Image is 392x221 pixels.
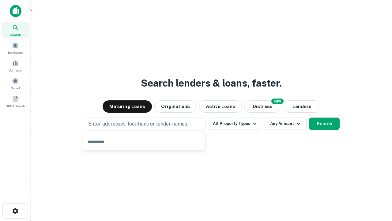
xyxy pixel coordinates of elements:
span: Saved [11,86,20,91]
button: Search [309,118,340,130]
a: SREO Search [2,93,29,110]
p: Enter addresses, locations or lender names [88,120,187,128]
button: Search distressed loans with lien and other non-mortgage details. [244,100,281,113]
a: Search [2,22,29,38]
div: NEW [271,99,284,104]
img: capitalize-icon.png [10,5,21,17]
a: Borrowers [2,40,29,56]
span: SREO Search [6,103,25,108]
button: Maturing Loans [103,100,152,113]
a: Saved [2,75,29,92]
button: All Property Types [208,118,261,130]
iframe: Chat Widget [361,172,392,201]
button: Originations [154,100,197,113]
button: Lenders [284,100,320,113]
h3: Search lenders & loans, faster. [141,76,282,91]
span: Contacts [9,68,21,73]
a: Contacts [2,57,29,74]
span: Search [10,32,21,37]
span: Borrowers [8,50,23,55]
button: Enter addresses, locations or lender names [83,118,205,130]
button: Any Amount [264,118,307,130]
button: Active Loans [199,100,242,113]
